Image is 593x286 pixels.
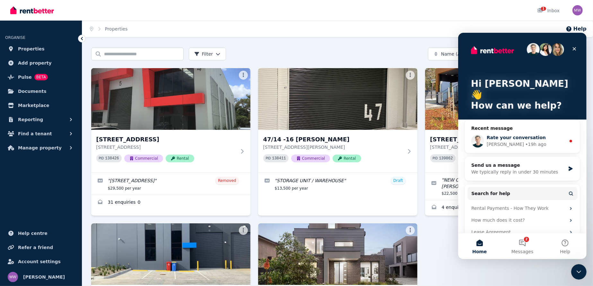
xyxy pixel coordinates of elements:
[572,5,583,15] img: Mark W
[266,156,271,160] small: PID
[18,244,53,251] span: Refer a friend
[18,73,32,81] span: Pulse
[34,74,48,80] span: BETA
[23,273,65,281] span: [PERSON_NAME]
[96,144,236,150] p: [STREET_ADDRESS]
[428,48,490,60] button: Name (A-Z)
[5,227,77,240] a: Help centre
[5,241,77,254] a: Refer a friend
[406,71,415,80] button: More options
[91,223,250,285] img: 636 Whitehorse Rd, Mitcham
[433,156,438,160] small: PID
[571,264,587,280] iframe: Intercom live chat
[5,113,77,126] button: Reporting
[5,141,77,154] button: Manage property
[18,130,52,138] span: Find a tenant
[430,144,570,150] p: [STREET_ADDRESS][PERSON_NAME]
[425,200,584,216] a: Enquiries for 101/14-16 Simla St, Mitcham
[291,155,330,162] span: Commercial
[18,45,45,53] span: Properties
[425,68,584,130] img: 101/14-16 Simla St, Mitcham
[18,258,61,265] span: Account settings
[430,135,570,144] h3: [STREET_ADDRESS]
[258,173,417,195] a: Edit listing: STORAGE UNIT / WAREHOUSE
[5,57,77,69] a: Add property
[263,144,403,150] p: [STREET_ADDRESS][PERSON_NAME]
[194,51,213,57] span: Filter
[258,68,417,173] a: 47/14 -16 SIMLA, MITCHAM47/14 -16 [PERSON_NAME][STREET_ADDRESS][PERSON_NAME]PID 138411CommercialR...
[441,51,467,57] span: Name (A-Z)
[537,7,560,14] div: Inbox
[541,7,546,11] span: 1
[82,21,135,37] nav: Breadcrumb
[263,135,403,144] h3: 47/14 -16 [PERSON_NAME]
[10,5,54,15] img: RentBetter
[239,226,248,235] button: More options
[96,135,236,144] h3: [STREET_ADDRESS]
[18,229,48,237] span: Help centre
[272,156,286,161] code: 138411
[105,156,119,161] code: 138426
[5,255,77,268] a: Account settings
[91,68,250,130] img: 4/7-9 OBAN RD, Ringwood
[18,59,52,67] span: Add property
[458,33,587,259] iframe: Intercom live chat
[166,155,194,162] span: Rental
[91,195,250,210] a: Enquiries for 4/7-9 OBAN RD, Ringwood
[5,127,77,140] button: Find a tenant
[566,25,587,33] button: Help
[8,272,18,282] img: Mark W
[18,144,62,152] span: Manage property
[105,26,128,31] a: Properties
[5,85,77,98] a: Documents
[5,71,77,84] a: PulseBETA
[406,226,415,235] button: More options
[425,173,584,200] a: Edit listing: NEW OFFICE 101 / 14-16 SIMLA ST MITCHAM VIC 3134
[18,102,49,109] span: Marketplace
[258,68,417,130] img: 47/14 -16 SIMLA, MITCHAM
[189,48,226,60] button: Filter
[124,155,163,162] span: Commercial
[18,116,43,123] span: Reporting
[333,155,361,162] span: Rental
[5,42,77,55] a: Properties
[258,223,417,285] img: U1/94 Brice Ave, Mooroolbark
[5,35,25,40] span: ORGANISE
[91,68,250,173] a: 4/7-9 OBAN RD, Ringwood[STREET_ADDRESS][STREET_ADDRESS]PID 138426CommercialRental
[5,99,77,112] a: Marketplace
[99,156,104,160] small: PID
[425,68,584,173] a: 101/14-16 Simla St, Mitcham[STREET_ADDRESS][STREET_ADDRESS][PERSON_NAME]PID 139862CommercialRental
[439,156,453,161] code: 139862
[91,173,250,195] a: Edit listing: 7-9 OBAN ROAD RINGWOOD VIC
[18,87,47,95] span: Documents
